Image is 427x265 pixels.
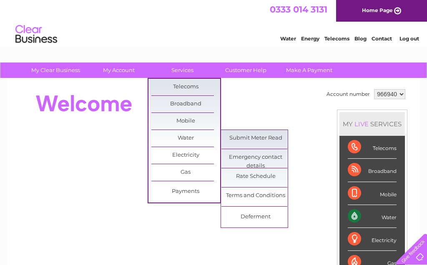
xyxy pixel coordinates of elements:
a: 0333 014 3131 [270,4,327,15]
td: Account number [324,87,372,101]
a: Rate Schedule [221,168,290,185]
a: Telecoms [151,79,220,95]
a: Mobile [151,113,220,130]
div: MY SERVICES [339,112,405,136]
a: Make A Payment [275,62,344,78]
a: Water [151,130,220,147]
a: Contact [372,35,392,42]
div: LIVE [353,120,370,128]
a: Blog [354,35,367,42]
a: Emergency contact details [221,149,290,166]
a: My Clear Business [21,62,90,78]
a: Gas [151,164,220,181]
div: Broadband [348,159,397,182]
a: Telecoms [324,35,349,42]
a: My Account [85,62,153,78]
a: Customer Help [211,62,280,78]
a: Submit Meter Read [221,130,290,147]
img: logo.png [15,22,58,47]
a: Terms and Conditions [221,187,290,204]
div: Mobile [348,182,397,205]
a: Payments [151,183,220,200]
a: Water [280,35,296,42]
a: Services [148,62,217,78]
div: Electricity [348,228,397,251]
a: Broadband [151,96,220,112]
div: Water [348,205,397,228]
a: Electricity [151,147,220,164]
div: Clear Business is a trading name of Verastar Limited (registered in [GEOGRAPHIC_DATA] No. 3667643... [17,5,411,40]
div: Telecoms [348,136,397,159]
a: Deferment [221,209,290,225]
a: Energy [301,35,319,42]
a: Log out [399,35,419,42]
